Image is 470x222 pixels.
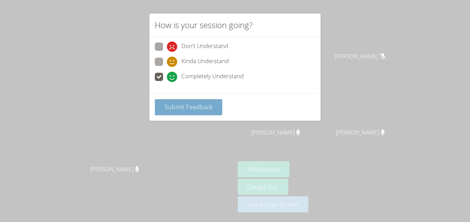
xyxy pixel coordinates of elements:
[181,72,244,82] span: Completely Understand
[181,42,228,52] span: Don't Understand
[181,57,229,67] span: Kinda Understand
[155,99,222,115] button: Submit Feedback
[164,103,213,111] span: Submit Feedback
[155,19,253,31] h2: How is your session going?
